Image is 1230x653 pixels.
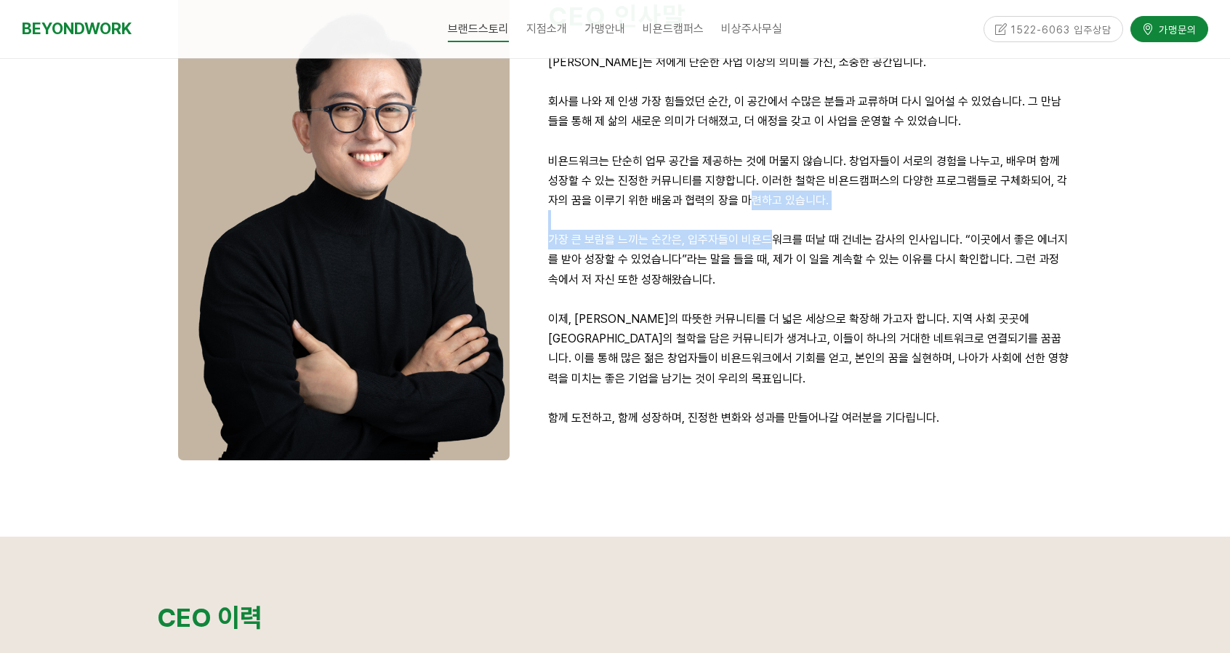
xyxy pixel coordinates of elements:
strong: CEO 이력 [157,602,262,633]
p: 이제, [PERSON_NAME]의 따뜻한 커뮤니티를 더 넓은 세상으로 확장해 가고자 합니다. 지역 사회 곳곳에 [GEOGRAPHIC_DATA]의 철학을 담은 커뮤니티가 생겨나... [548,309,1069,388]
p: 비욘드워크는 단순히 업무 공간을 제공하는 것에 머물지 않습니다. 창업자들이 서로의 경험을 나누고, 배우며 함께 성장할 수 있는 진정한 커뮤니티를 지향합니다. 이러한 철학은 비... [548,151,1069,211]
span: 브랜드스토리 [448,17,509,42]
a: 브랜드스토리 [439,11,518,47]
span: 비욘드캠퍼스 [643,22,704,36]
span: 지점소개 [526,22,567,36]
a: 비욘드캠퍼스 [634,11,712,47]
span: 가맹문의 [1154,20,1197,34]
p: 가장 큰 보람을 느끼는 순간은, 입주자들이 비욘드워크를 떠날 때 건네는 감사의 인사입니다. “이곳에서 좋은 에너지를 받아 성장할 수 있었습니다”라는 말을 들을 때, 제가 이 ... [548,230,1069,289]
a: 비상주사무실 [712,11,791,47]
a: BEYONDWORK [22,15,132,42]
p: 함께 도전하고, 함께 성장하며, 진정한 변화와 성과를 만들어나갈 여러분을 기다립니다. [548,408,1069,428]
p: [PERSON_NAME]는 저에게 단순한 사업 이상의 의미를 가진, 소중한 공간입니다. [548,52,1069,72]
a: 가맹문의 [1130,14,1208,39]
a: 지점소개 [518,11,576,47]
span: 비상주사무실 [721,22,782,36]
span: 가맹안내 [584,22,625,36]
a: 가맹안내 [576,11,634,47]
p: 회사를 나와 제 인생 가장 힘들었던 순간, 이 공간에서 수많은 분들과 교류하며 다시 일어설 수 있었습니다. 그 만남들을 통해 제 삶의 새로운 의미가 더해졌고, 더 애정을 갖고... [548,92,1069,131]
